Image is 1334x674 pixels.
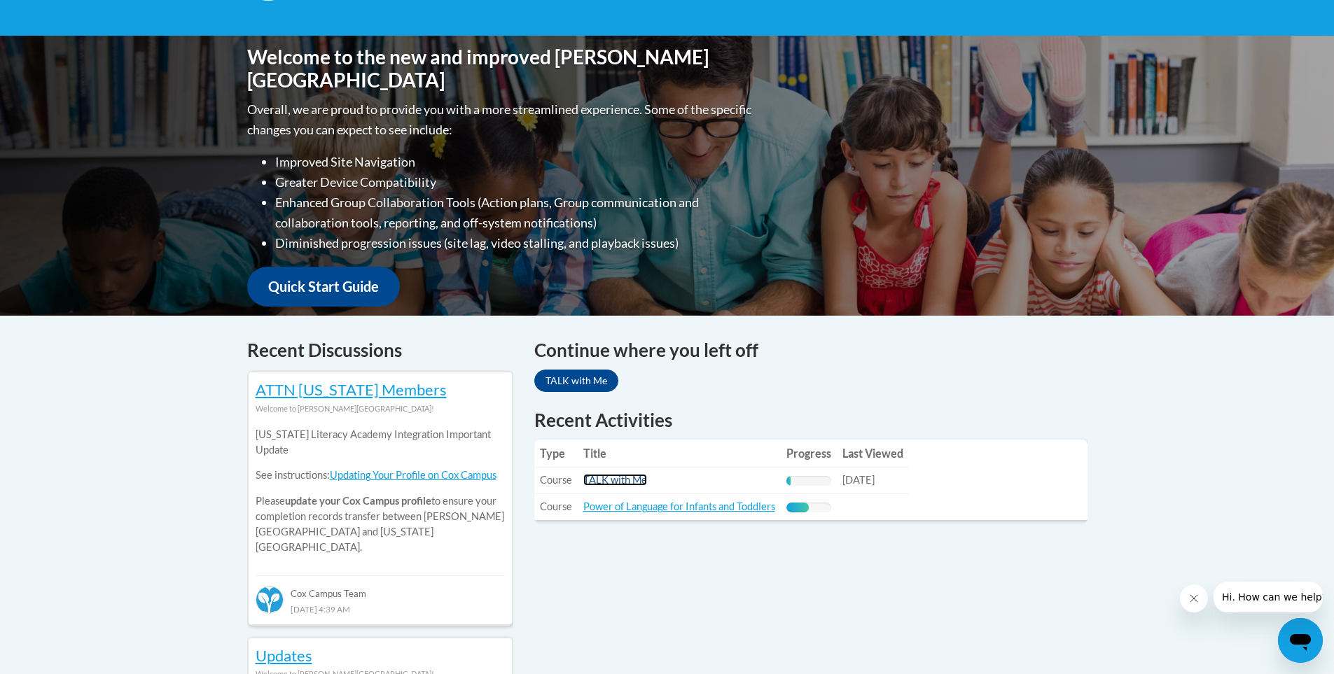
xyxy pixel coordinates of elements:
span: Course [540,500,572,512]
span: Course [540,474,572,486]
p: Overall, we are proud to provide you with a more streamlined experience. Some of the specific cha... [247,99,755,140]
a: TALK with Me [534,370,618,392]
iframe: Message from company [1214,582,1323,612]
div: Cox Campus Team [256,575,505,601]
h4: Recent Discussions [247,337,513,364]
h1: Welcome to the new and improved [PERSON_NAME][GEOGRAPHIC_DATA] [247,45,755,92]
a: ATTN [US_STATE] Members [256,380,447,399]
li: Greater Device Compatibility [275,172,755,192]
p: See instructions: [256,468,505,483]
li: Improved Site Navigation [275,152,755,172]
li: Diminished progression issues (site lag, video stalling, and playback issues) [275,233,755,253]
a: Updating Your Profile on Cox Campus [330,469,496,481]
div: Please to ensure your completion records transfer between [PERSON_NAME][GEOGRAPHIC_DATA] and [US_... [256,416,505,566]
div: Progress, % [786,476,791,486]
iframe: Button to launch messaging window [1278,618,1323,663]
p: [US_STATE] Literacy Academy Integration Important Update [256,427,505,458]
a: Quick Start Guide [247,267,400,307]
img: Cox Campus Team [256,586,284,614]
span: [DATE] [842,474,875,486]
div: [DATE] 4:39 AM [256,601,505,617]
b: update your Cox Campus profile [285,495,431,507]
th: Last Viewed [837,440,909,468]
li: Enhanced Group Collaboration Tools (Action plans, Group communication and collaboration tools, re... [275,192,755,233]
div: Welcome to [PERSON_NAME][GEOGRAPHIC_DATA]! [256,401,505,416]
h1: Recent Activities [534,407,1088,433]
h4: Continue where you left off [534,337,1088,364]
iframe: Close message [1180,584,1208,612]
a: TALK with Me [583,474,647,486]
th: Title [578,440,781,468]
a: Updates [256,646,312,665]
th: Type [534,440,578,468]
div: Progress, % [786,503,809,512]
span: Hi. How can we help? [8,10,113,21]
a: Power of Language for Infants and Toddlers [583,500,775,512]
th: Progress [781,440,837,468]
